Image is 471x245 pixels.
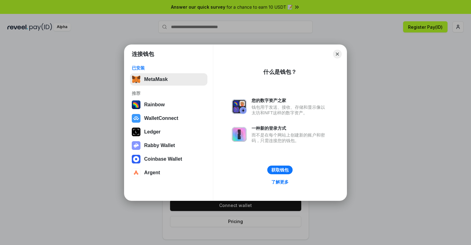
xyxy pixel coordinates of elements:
img: svg+xml,%3Csvg%20width%3D%2228%22%20height%3D%2228%22%20viewBox%3D%220%200%2028%2028%22%20fill%3D... [132,114,140,123]
button: Close [333,50,342,58]
div: Rainbow [144,102,165,108]
div: 而不是在每个网站上创建新的账户和密码，只需连接您的钱包。 [252,132,328,143]
div: MetaMask [144,77,168,82]
a: 了解更多 [268,178,292,186]
img: svg+xml,%3Csvg%20xmlns%3D%22http%3A%2F%2Fwww.w3.org%2F2000%2Fsvg%22%20fill%3D%22none%22%20viewBox... [132,141,140,150]
img: svg+xml,%3Csvg%20fill%3D%22none%22%20height%3D%2233%22%20viewBox%3D%220%200%2035%2033%22%20width%... [132,75,140,84]
div: 钱包用于发送、接收、存储和显示像以太坊和NFT这样的数字资产。 [252,104,328,116]
div: 一种新的登录方式 [252,125,328,131]
div: 推荐 [132,91,206,96]
div: 获取钱包 [271,167,289,173]
button: WalletConnect [130,112,207,125]
button: Coinbase Wallet [130,153,207,165]
div: 什么是钱包？ [263,68,297,76]
img: svg+xml,%3Csvg%20xmlns%3D%22http%3A%2F%2Fwww.w3.org%2F2000%2Fsvg%22%20fill%3D%22none%22%20viewBox... [232,127,247,142]
button: Rabby Wallet [130,139,207,152]
img: svg+xml,%3Csvg%20xmlns%3D%22http%3A%2F%2Fwww.w3.org%2F2000%2Fsvg%22%20fill%3D%22none%22%20viewBox... [232,99,247,114]
div: 您的数字资产之家 [252,98,328,103]
div: Coinbase Wallet [144,156,182,162]
button: Ledger [130,126,207,138]
div: Rabby Wallet [144,143,175,148]
div: Argent [144,170,160,175]
img: svg+xml,%3Csvg%20width%3D%2228%22%20height%3D%2228%22%20viewBox%3D%220%200%2028%2028%22%20fill%3D... [132,155,140,163]
button: 获取钱包 [267,166,293,174]
div: 了解更多 [271,179,289,185]
img: svg+xml,%3Csvg%20width%3D%22120%22%20height%3D%22120%22%20viewBox%3D%220%200%20120%20120%22%20fil... [132,100,140,109]
div: 已安装 [132,65,206,71]
div: WalletConnect [144,116,178,121]
button: Rainbow [130,99,207,111]
img: svg+xml,%3Csvg%20width%3D%2228%22%20height%3D%2228%22%20viewBox%3D%220%200%2028%2028%22%20fill%3D... [132,168,140,177]
button: MetaMask [130,73,207,86]
h1: 连接钱包 [132,50,154,58]
div: Ledger [144,129,160,135]
button: Argent [130,167,207,179]
img: svg+xml,%3Csvg%20xmlns%3D%22http%3A%2F%2Fwww.w3.org%2F2000%2Fsvg%22%20width%3D%2228%22%20height%3... [132,128,140,136]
